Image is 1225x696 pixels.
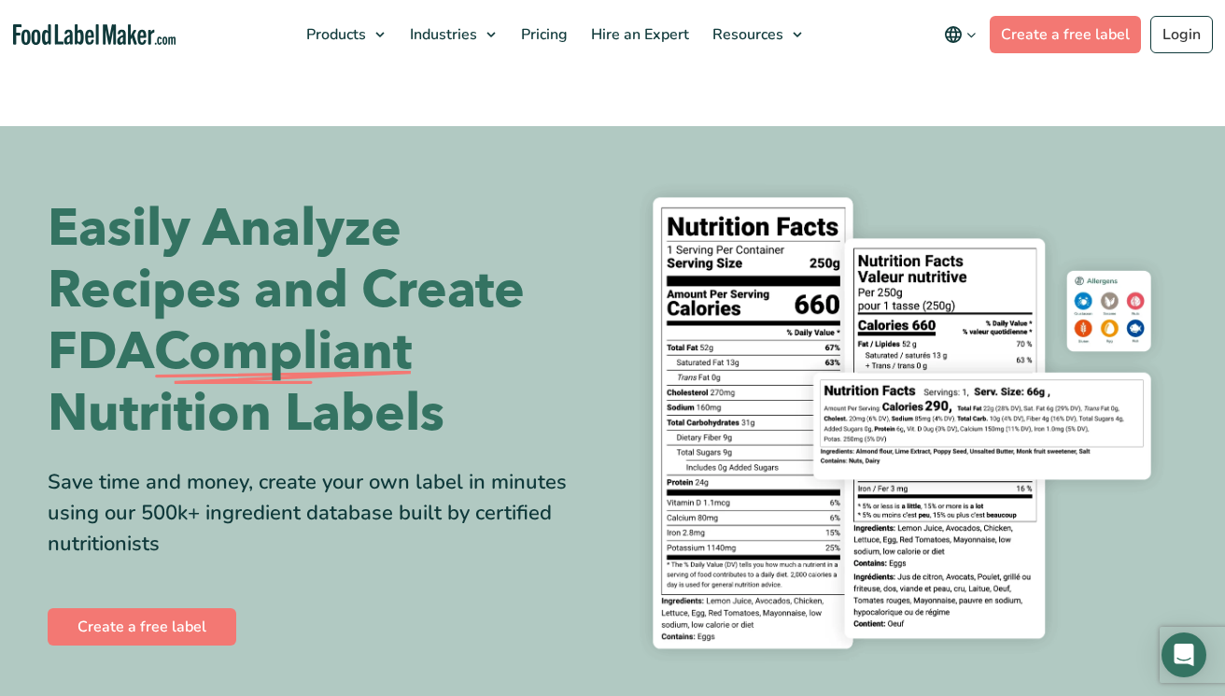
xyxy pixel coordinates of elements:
span: Pricing [515,24,570,45]
a: Create a free label [990,16,1141,53]
div: Save time and money, create your own label in minutes using our 500k+ ingredient database built b... [48,467,598,560]
a: Login [1150,16,1213,53]
span: Industries [404,24,479,45]
span: Compliant [154,321,412,383]
span: Products [301,24,368,45]
span: Hire an Expert [585,24,691,45]
h1: Easily Analyze Recipes and Create FDA Nutrition Labels [48,198,598,445]
a: Create a free label [48,608,236,646]
span: Resources [707,24,785,45]
div: Open Intercom Messenger [1162,632,1206,677]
